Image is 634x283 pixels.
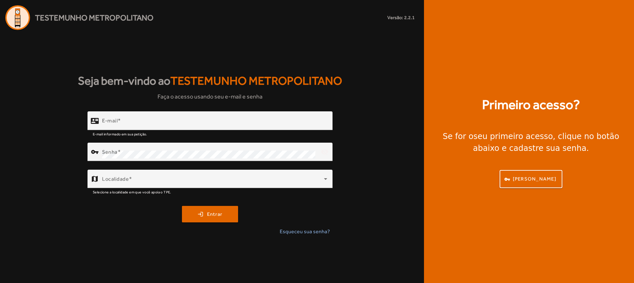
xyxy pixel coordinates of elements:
span: Testemunho Metropolitano [170,74,342,87]
mat-icon: vpn_key [91,148,99,156]
button: Entrar [182,206,238,222]
span: [PERSON_NAME] [513,175,556,183]
mat-hint: E-mail informado em sua petição. [93,130,147,137]
div: Se for o , clique no botão abaixo e cadastre sua senha. [432,130,630,154]
mat-label: Localidade [102,176,129,182]
mat-hint: Selecione a localidade em que você apoia o TPE. [93,188,171,195]
span: Entrar [207,211,223,218]
span: Testemunho Metropolitano [35,12,154,24]
mat-label: Senha [102,149,118,155]
mat-label: E-mail [102,118,118,124]
button: [PERSON_NAME] [500,170,562,188]
mat-icon: visibility_off [317,144,333,160]
small: Versão: 2.2.1 [387,14,415,21]
mat-icon: contact_mail [91,117,99,125]
strong: seu primeiro acesso [474,132,553,141]
strong: Seja bem-vindo ao [78,72,342,90]
strong: Primeiro acesso? [482,95,580,115]
mat-icon: map [91,175,99,183]
span: Faça o acesso usando seu e-mail e senha [158,92,263,101]
img: Logo Agenda [5,5,30,30]
span: Esqueceu sua senha? [280,228,330,236]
